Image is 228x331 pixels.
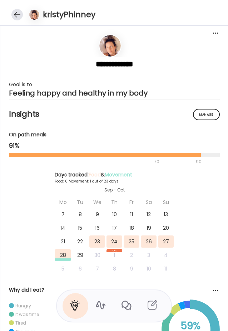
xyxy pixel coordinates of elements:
[72,222,88,234] div: 15
[55,222,71,234] div: 14
[72,249,88,261] div: 29
[99,35,121,57] img: avatars%2FgDaZnJ9TIrNOaQRanvqWLlQTNBc2
[9,286,220,294] div: Why did I eat?
[193,109,220,120] div: Manage
[106,235,122,248] div: 24
[124,208,139,220] div: 11
[124,222,139,234] div: 18
[89,222,105,234] div: 16
[55,235,71,248] div: 21
[89,196,105,208] div: We
[55,263,71,275] div: 5
[15,311,39,317] div: It was time
[89,208,105,220] div: 9
[141,208,157,220] div: 12
[89,235,105,248] div: 23
[158,249,174,261] div: 4
[106,196,122,208] div: Th
[15,303,31,309] div: Hungry
[9,157,194,166] div: 70
[9,109,220,120] h2: Insights
[124,249,139,261] div: 2
[158,222,174,234] div: 20
[141,249,157,261] div: 3
[43,9,95,20] h4: kristyPhinney
[105,171,132,178] span: Movement
[124,235,139,248] div: 25
[55,171,174,179] div: Days tracked: &
[15,320,26,326] div: Tired
[158,263,174,275] div: 11
[106,249,122,261] div: 1
[89,249,105,261] div: 30
[106,249,122,252] div: Oct
[29,10,39,20] img: avatars%2FgDaZnJ9TIrNOaQRanvqWLlQTNBc2
[72,235,88,248] div: 22
[141,196,157,208] div: Sa
[72,208,88,220] div: 8
[9,89,220,97] div: Feeling happy and healthy in my body
[124,263,139,275] div: 9
[89,263,105,275] div: 7
[106,208,122,220] div: 10
[173,322,208,330] div: 59%
[55,179,174,184] div: Food: 6 Movement: 1 out of 23 days
[106,263,122,275] div: 8
[124,196,139,208] div: Fr
[141,263,157,275] div: 10
[72,196,88,208] div: Tu
[9,141,220,150] div: 91%
[72,263,88,275] div: 6
[9,131,220,138] div: On path meals
[141,222,157,234] div: 19
[55,196,71,208] div: Mo
[158,196,174,208] div: Su
[158,235,174,248] div: 27
[106,222,122,234] div: 17
[141,235,157,248] div: 26
[55,208,71,220] div: 7
[55,187,174,193] div: Sep - Oct
[9,80,220,89] div: Goal is to
[55,249,71,261] div: 28
[89,171,101,178] span: Food
[158,208,174,220] div: 13
[195,157,202,166] div: 90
